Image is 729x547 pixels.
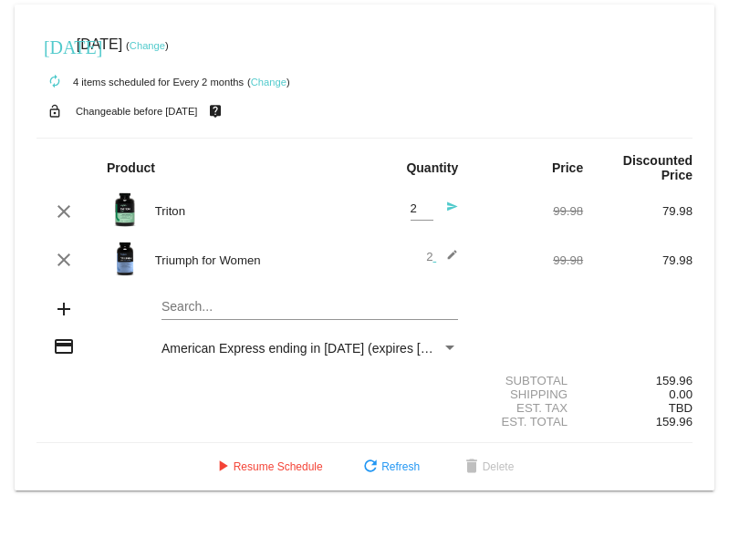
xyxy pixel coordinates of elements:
[669,387,693,401] span: 0.00
[669,401,693,415] span: TBD
[359,457,381,479] mat-icon: refresh
[247,77,290,88] small: ( )
[474,401,583,415] div: Est. Tax
[474,253,583,267] div: 99.98
[446,450,529,483] button: Delete
[107,191,143,228] img: Image-1-Carousel-Triton-Transp.png
[126,40,169,51] small: ( )
[53,335,75,357] mat-icon: credit_card
[552,160,583,175] strong: Price
[583,253,693,267] div: 79.98
[426,250,458,263] span: 2
[474,387,583,401] div: Shipping
[44,71,66,93] mat-icon: autorenew
[44,99,66,123] mat-icon: lock_open
[53,298,75,320] mat-icon: add
[107,241,143,277] img: updated-4.8-triumph-female.png
[474,415,583,428] div: Est. Total
[53,201,75,222] mat-icon: clear
[161,300,458,315] input: Search...
[436,249,458,271] mat-icon: edit
[212,460,323,473] span: Resume Schedule
[251,77,286,88] a: Change
[53,249,75,271] mat-icon: clear
[146,253,365,267] div: Triumph for Women
[197,450,338,483] button: Resume Schedule
[406,160,458,175] strong: Quantity
[130,40,165,51] a: Change
[583,204,693,218] div: 79.98
[656,415,693,428] span: 159.96
[44,35,66,57] mat-icon: [DATE]
[212,457,234,479] mat-icon: play_arrow
[474,204,583,218] div: 99.98
[76,106,198,117] small: Changeable before [DATE]
[411,202,433,216] input: Quantity
[461,457,483,479] mat-icon: delete
[204,99,226,123] mat-icon: live_help
[436,201,458,222] mat-icon: send
[161,341,458,356] mat-select: Payment Method
[161,341,558,356] span: American Express ending in [DATE] (expires [CREDIT_CARD_DATA])
[107,160,155,175] strong: Product
[146,204,365,218] div: Triton
[359,460,420,473] span: Refresh
[623,153,693,182] strong: Discounted Price
[474,374,583,387] div: Subtotal
[461,460,515,473] span: Delete
[345,450,434,483] button: Refresh
[583,374,693,387] div: 159.96
[36,77,244,88] small: 4 items scheduled for Every 2 months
